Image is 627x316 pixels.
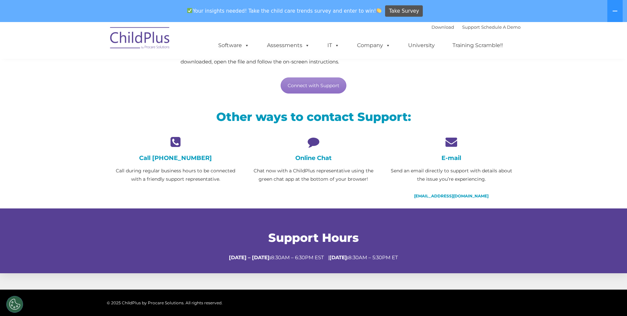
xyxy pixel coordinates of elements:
img: 👏 [376,8,381,13]
img: ChildPlus by Procare Solutions [107,22,174,56]
span: © 2025 ChildPlus by Procare Solutions. All rights reserved. [107,300,223,305]
font: | [431,24,521,30]
span: 8:30AM – 6:30PM EST | 8:30AM – 5:30PM ET [229,254,398,261]
a: Take Survey [385,5,423,17]
a: Assessments [260,39,316,52]
img: ✅ [187,8,192,13]
a: Connect with Support [281,77,346,94]
span: Support Hours [268,230,359,245]
a: IT [321,39,346,52]
span: Take Survey [389,5,419,17]
h4: E-mail [387,154,515,162]
a: [EMAIL_ADDRESS][DOMAIN_NAME] [414,193,489,198]
strong: [DATE] – [DATE]: [229,254,271,261]
p: Call during regular business hours to be connected with a friendly support representative. [112,167,240,183]
a: Download [431,24,454,30]
a: Schedule A Demo [481,24,521,30]
a: Company [350,39,397,52]
h4: Online Chat [250,154,377,162]
a: University [401,39,441,52]
a: Software [212,39,256,52]
p: Send an email directly to support with details about the issue you’re experiencing. [387,167,515,183]
strong: [DATE]: [329,254,348,261]
a: Training Scramble!! [446,39,510,52]
p: Chat now with a ChildPlus representative using the green chat app at the bottom of your browser! [250,167,377,183]
span: Your insights needed! Take the child care trends survey and enter to win! [185,4,384,17]
h2: Other ways to contact Support: [112,109,516,124]
h4: Call [PHONE_NUMBER] [112,154,240,162]
button: Cookies Settings [6,296,23,313]
iframe: Chat Widget [594,284,627,316]
a: Support [462,24,480,30]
